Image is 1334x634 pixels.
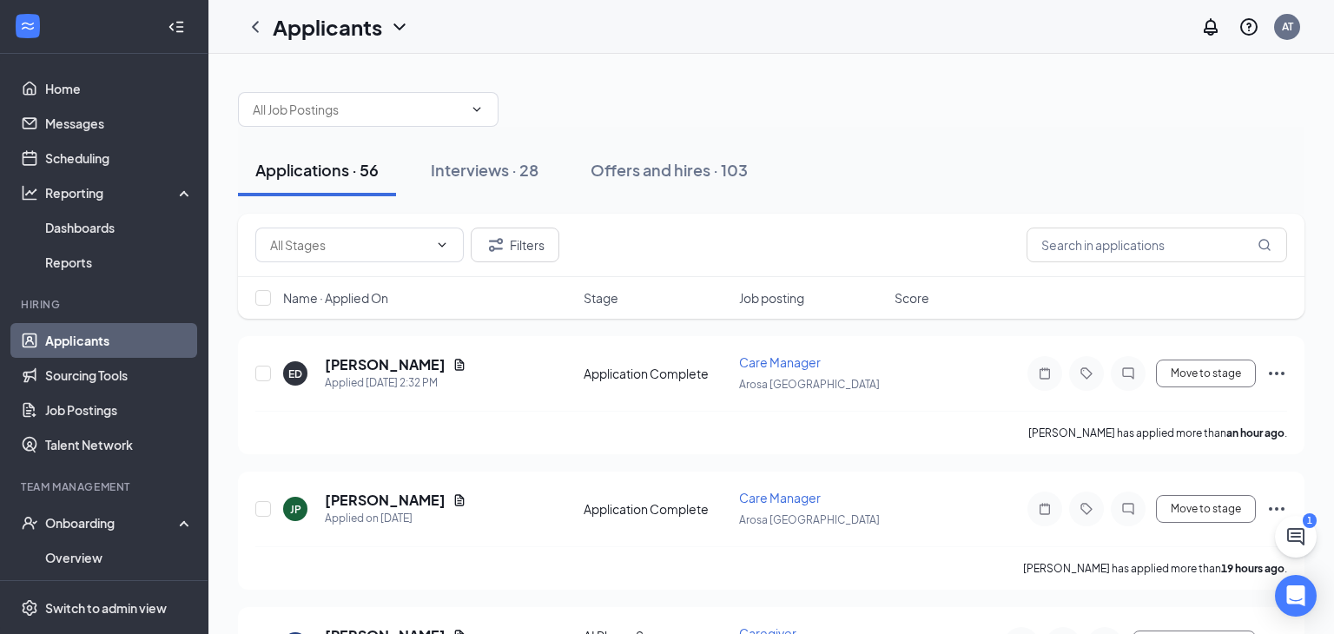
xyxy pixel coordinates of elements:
[245,17,266,37] svg: ChevronLeft
[45,599,167,617] div: Switch to admin view
[21,599,38,617] svg: Settings
[1221,562,1284,575] b: 19 hours ago
[45,427,194,462] a: Talent Network
[1118,367,1139,380] svg: ChatInactive
[739,354,821,370] span: Care Manager
[1118,502,1139,516] svg: ChatInactive
[591,159,748,181] div: Offers and hires · 103
[471,228,559,262] button: Filter Filters
[739,378,880,391] span: Arosa [GEOGRAPHIC_DATA]
[389,17,410,37] svg: ChevronDown
[739,513,880,526] span: Arosa [GEOGRAPHIC_DATA]
[255,159,379,181] div: Applications · 56
[325,491,446,510] h5: [PERSON_NAME]
[1303,513,1317,528] div: 1
[325,374,466,392] div: Applied [DATE] 2:32 PM
[45,514,179,532] div: Onboarding
[1226,426,1284,439] b: an hour ago
[253,100,463,119] input: All Job Postings
[45,184,195,201] div: Reporting
[435,238,449,252] svg: ChevronDown
[895,289,929,307] span: Score
[739,289,804,307] span: Job posting
[1028,426,1287,440] p: [PERSON_NAME] has applied more than .
[45,210,194,245] a: Dashboards
[270,235,428,254] input: All Stages
[19,17,36,35] svg: WorkstreamLogo
[45,71,194,106] a: Home
[45,141,194,175] a: Scheduling
[1282,19,1293,34] div: AT
[21,184,38,201] svg: Analysis
[1275,575,1317,617] div: Open Intercom Messenger
[584,289,618,307] span: Stage
[1200,17,1221,37] svg: Notifications
[1275,516,1317,558] button: ChatActive
[325,355,446,374] h5: [PERSON_NAME]
[1076,502,1097,516] svg: Tag
[584,500,729,518] div: Application Complete
[1285,526,1306,547] svg: ChatActive
[1034,502,1055,516] svg: Note
[1266,499,1287,519] svg: Ellipses
[288,367,302,381] div: ED
[1023,561,1287,576] p: [PERSON_NAME] has applied more than .
[21,514,38,532] svg: UserCheck
[325,510,466,527] div: Applied on [DATE]
[45,323,194,358] a: Applicants
[1027,228,1287,262] input: Search in applications
[45,540,194,575] a: Overview
[485,234,506,255] svg: Filter
[1258,238,1271,252] svg: MagnifyingGlass
[1238,17,1259,37] svg: QuestionInfo
[273,12,382,42] h1: Applicants
[45,245,194,280] a: Reports
[45,575,194,610] a: E-Verify
[290,502,301,517] div: JP
[45,106,194,141] a: Messages
[452,358,466,372] svg: Document
[21,479,190,494] div: Team Management
[584,365,729,382] div: Application Complete
[21,297,190,312] div: Hiring
[1156,495,1256,523] button: Move to stage
[1034,367,1055,380] svg: Note
[45,393,194,427] a: Job Postings
[1266,363,1287,384] svg: Ellipses
[452,493,466,507] svg: Document
[1076,367,1097,380] svg: Tag
[283,289,388,307] span: Name · Applied On
[431,159,538,181] div: Interviews · 28
[470,102,484,116] svg: ChevronDown
[45,358,194,393] a: Sourcing Tools
[168,18,185,36] svg: Collapse
[1156,360,1256,387] button: Move to stage
[739,490,821,505] span: Care Manager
